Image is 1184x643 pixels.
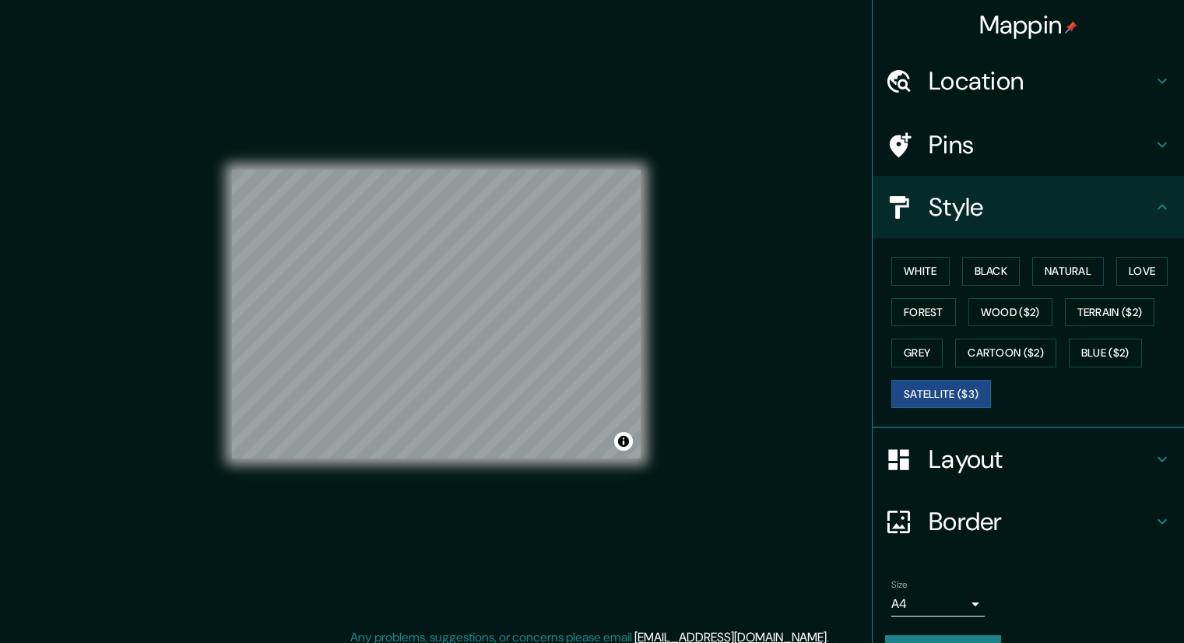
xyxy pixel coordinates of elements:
[873,114,1184,176] div: Pins
[929,191,1153,223] h4: Style
[891,339,943,367] button: Grey
[1032,257,1104,286] button: Natural
[968,298,1052,327] button: Wood ($2)
[891,298,956,327] button: Forest
[929,65,1153,97] h4: Location
[929,506,1153,537] h4: Border
[891,380,991,409] button: Satellite ($3)
[1045,582,1167,626] iframe: Help widget launcher
[962,257,1021,286] button: Black
[232,170,641,459] canvas: Map
[955,339,1056,367] button: Cartoon ($2)
[891,257,950,286] button: White
[1065,21,1077,33] img: pin-icon.png
[1065,298,1155,327] button: Terrain ($2)
[929,129,1153,160] h4: Pins
[873,490,1184,553] div: Border
[873,50,1184,112] div: Location
[873,176,1184,238] div: Style
[929,444,1153,475] h4: Layout
[979,9,1078,40] h4: Mappin
[891,578,908,592] label: Size
[1069,339,1142,367] button: Blue ($2)
[614,432,633,451] button: Toggle attribution
[873,428,1184,490] div: Layout
[891,592,985,617] div: A4
[1116,257,1168,286] button: Love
